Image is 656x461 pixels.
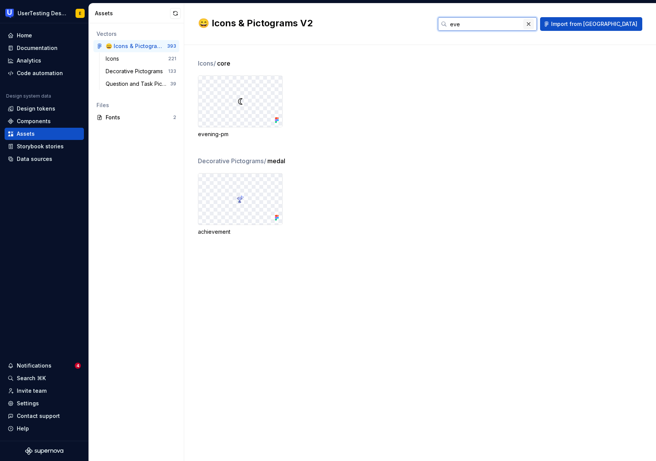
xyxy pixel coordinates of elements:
[267,156,285,165] span: medal
[17,117,51,125] div: Components
[5,55,84,67] a: Analytics
[198,156,267,165] span: Decorative Pictograms
[264,157,266,165] span: /
[5,128,84,140] a: Assets
[17,400,39,407] div: Settings
[17,130,35,138] div: Assets
[5,360,84,372] button: Notifications4
[5,115,84,127] a: Components
[167,43,176,49] div: 393
[106,55,122,63] div: Icons
[170,81,176,87] div: 39
[17,57,41,64] div: Analytics
[198,130,283,138] div: evening-pm
[103,53,179,65] a: Icons221
[96,101,176,109] div: Files
[106,42,162,50] div: 😄 Icons & Pictograms V2
[5,372,84,384] button: Search ⌘K
[173,114,176,120] div: 2
[5,103,84,115] a: Design tokens
[17,143,64,150] div: Storybook stories
[2,5,87,21] button: UserTesting Design SystemE
[106,114,173,121] div: Fonts
[214,59,216,67] span: /
[106,80,170,88] div: Question and Task Pictograms
[17,387,47,395] div: Invite team
[103,78,179,90] a: Question and Task Pictograms39
[168,68,176,74] div: 133
[17,412,60,420] div: Contact support
[5,29,84,42] a: Home
[79,10,81,16] div: E
[17,362,51,369] div: Notifications
[6,93,51,99] div: Design system data
[5,397,84,410] a: Settings
[17,44,58,52] div: Documentation
[447,17,523,31] input: Search in assets...
[17,155,52,163] div: Data sources
[17,374,46,382] div: Search ⌘K
[5,9,14,18] img: 41adf70f-fc1c-4662-8e2d-d2ab9c673b1b.png
[551,20,637,28] span: Import from [GEOGRAPHIC_DATA]
[198,59,216,68] span: Icons
[217,59,230,68] span: core
[5,42,84,54] a: Documentation
[17,69,63,77] div: Code automation
[168,56,176,62] div: 221
[5,67,84,79] a: Code automation
[17,32,32,39] div: Home
[5,153,84,165] a: Data sources
[540,17,642,31] button: Import from [GEOGRAPHIC_DATA]
[5,410,84,422] button: Contact support
[5,140,84,153] a: Storybook stories
[93,111,179,124] a: Fonts2
[103,65,179,77] a: Decorative Pictograms133
[17,105,55,112] div: Design tokens
[5,422,84,435] button: Help
[106,67,166,75] div: Decorative Pictograms
[96,30,176,38] div: Vectors
[198,228,283,236] div: achievement
[95,10,170,17] div: Assets
[75,363,81,369] span: 4
[18,10,66,17] div: UserTesting Design System
[5,385,84,397] a: Invite team
[93,40,179,52] a: 😄 Icons & Pictograms V2393
[17,425,29,432] div: Help
[25,447,63,455] svg: Supernova Logo
[198,17,429,29] h2: 😄 Icons & Pictograms V2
